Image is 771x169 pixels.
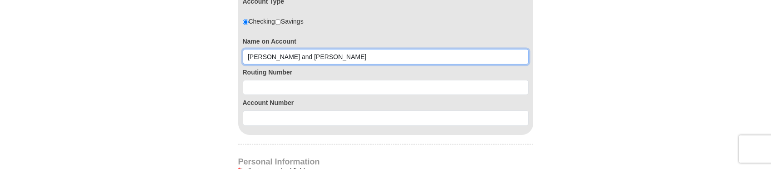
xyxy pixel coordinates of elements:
[243,37,529,46] label: Name on Account
[243,68,529,77] label: Routing Number
[238,158,533,165] h4: Personal Information
[243,17,304,26] div: Checking Savings
[243,98,529,107] label: Account Number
